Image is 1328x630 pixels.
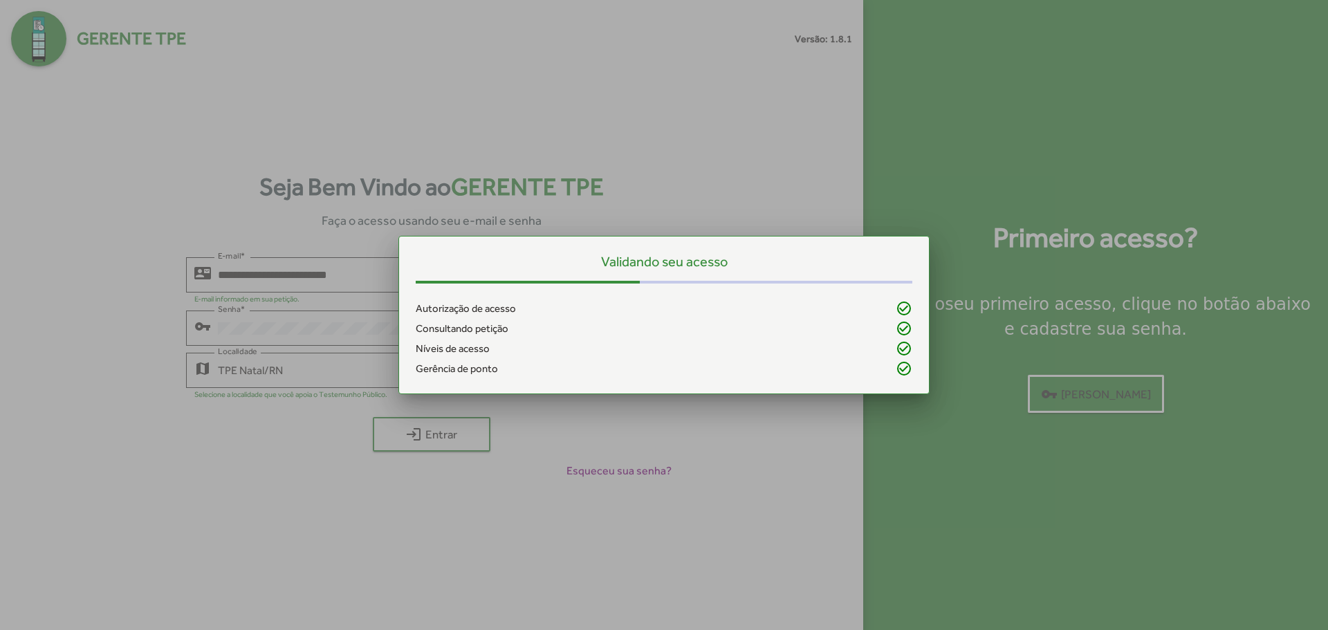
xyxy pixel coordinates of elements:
span: Autorização de acesso [416,301,516,317]
span: Consultando petição [416,321,508,337]
mat-icon: check_circle_outline [896,360,912,377]
span: Gerência de ponto [416,361,498,377]
mat-icon: check_circle_outline [896,320,912,337]
span: Níveis de acesso [416,341,490,357]
mat-icon: check_circle_outline [896,340,912,357]
mat-icon: check_circle_outline [896,300,912,317]
h5: Validando seu acesso [416,253,912,270]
